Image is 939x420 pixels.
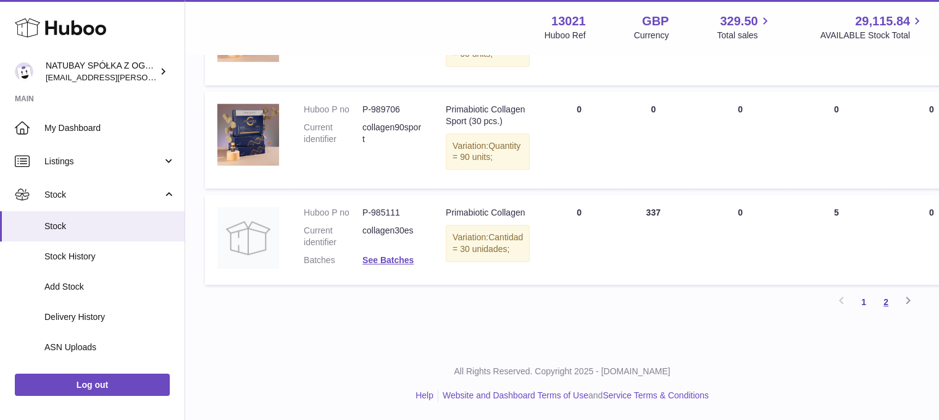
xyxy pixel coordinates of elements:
[690,195,790,285] td: 0
[44,189,162,201] span: Stock
[217,104,279,166] img: product image
[362,225,421,248] dd: collagen30es
[304,104,362,115] dt: Huboo P no
[929,104,934,114] span: 0
[44,281,175,293] span: Add Stock
[545,30,586,41] div: Huboo Ref
[15,62,33,81] img: kacper.antkowski@natubay.pl
[304,254,362,266] dt: Batches
[362,122,421,145] dd: collagen90sport
[362,207,421,219] dd: P-985111
[453,37,520,59] span: Quantity = 60 units;
[717,30,772,41] span: Total sales
[15,374,170,396] a: Log out
[453,232,523,254] span: Cantidad = 30 unidades;
[855,13,910,30] span: 29,115.84
[690,91,790,189] td: 0
[438,390,709,401] li: and
[820,13,924,41] a: 29,115.84 AVAILABLE Stock Total
[875,291,897,313] a: 2
[616,195,690,285] td: 337
[820,30,924,41] span: AVAILABLE Stock Total
[551,13,586,30] strong: 13021
[443,390,588,400] a: Website and Dashboard Terms of Use
[542,195,616,285] td: 0
[46,72,248,82] span: [EMAIL_ADDRESS][PERSON_NAME][DOMAIN_NAME]
[790,195,883,285] td: 5
[195,366,929,377] p: All Rights Reserved. Copyright 2025 - [DOMAIN_NAME]
[720,13,757,30] span: 329.50
[304,207,362,219] dt: Huboo P no
[603,390,709,400] a: Service Terms & Conditions
[616,91,690,189] td: 0
[446,207,530,219] div: Primabiotic Collagen
[362,255,414,265] a: See Batches
[304,122,362,145] dt: Current identifier
[44,220,175,232] span: Stock
[634,30,669,41] div: Currency
[717,13,772,41] a: 329.50 Total sales
[642,13,669,30] strong: GBP
[44,311,175,323] span: Delivery History
[446,133,530,170] div: Variation:
[929,208,934,217] span: 0
[44,342,175,353] span: ASN Uploads
[362,104,421,115] dd: P-989706
[446,104,530,127] div: Primabiotic Collagen Sport (30 pcs.)
[46,60,157,83] div: NATUBAY SPÓŁKA Z OGRANICZONĄ ODPOWIEDZIALNOŚCIĄ
[542,91,616,189] td: 0
[304,225,362,248] dt: Current identifier
[853,291,875,313] a: 1
[415,390,433,400] a: Help
[217,207,279,269] img: product image
[44,156,162,167] span: Listings
[44,122,175,134] span: My Dashboard
[44,251,175,262] span: Stock History
[790,91,883,189] td: 0
[446,225,530,262] div: Variation:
